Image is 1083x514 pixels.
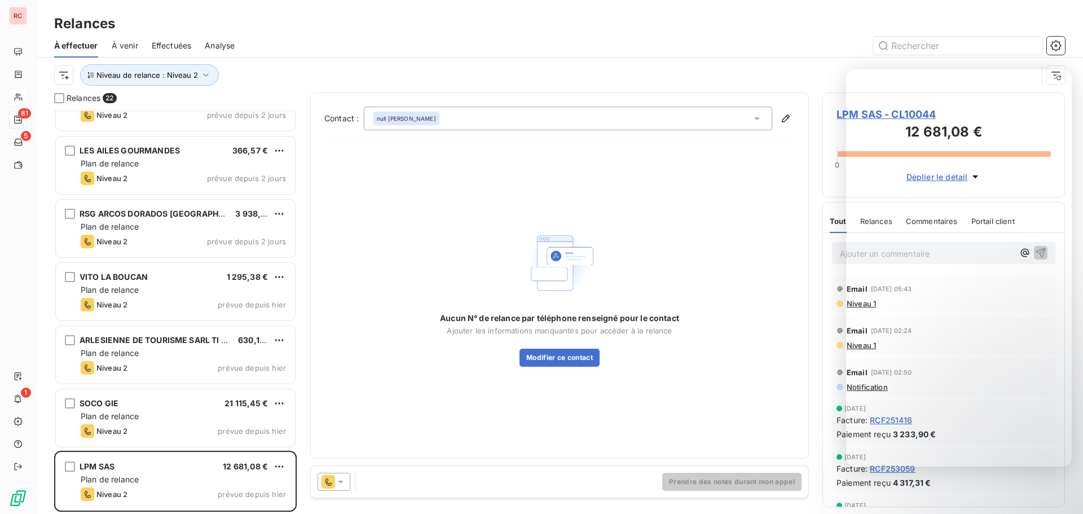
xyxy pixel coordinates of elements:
span: null [PERSON_NAME] [377,115,436,122]
span: Plan de relance [81,348,139,358]
span: Niveau de relance : Niveau 2 [96,71,198,80]
input: Rechercher [873,37,1042,55]
span: Aucun N° de relance par téléphone renseigné pour le contact [440,313,679,324]
span: [DATE] [844,502,866,509]
span: prévue depuis 2 jours [207,174,286,183]
iframe: Intercom live chat [1045,476,1072,503]
span: [DATE] [844,405,866,412]
span: Niveau 1 [846,299,876,308]
span: RSG ARCOS DORADOS [GEOGRAPHIC_DATA] SAS [80,209,271,218]
span: Niveau 2 [96,427,127,436]
span: 1 [21,388,31,398]
span: prévue depuis hier [218,490,286,499]
span: Notification [846,383,888,392]
img: Logo LeanPay [9,489,27,507]
span: Ajouter les informations manquantes pour accéder à la relance [447,326,672,335]
span: Niveau 2 [96,490,127,499]
span: 0 [835,160,839,169]
span: prévue depuis hier [218,363,286,372]
label: Contact : [324,113,364,124]
span: 12 681,08 € [223,462,268,471]
span: Plan de relance [81,159,139,168]
span: Plan de relance [81,475,139,484]
span: 366,57 € [232,146,268,155]
div: RC [9,7,27,25]
span: Niveau 2 [96,300,127,309]
span: Niveau 1 [846,341,876,350]
span: LPM SAS [80,462,115,471]
button: Niveau de relance : Niveau 2 [80,64,219,86]
img: Empty state [523,227,596,300]
span: Paiement reçu [837,477,891,489]
span: LES AILES GOURMANDES [80,146,180,155]
span: SOCO GIE [80,398,118,408]
h3: 12 681,08 € [837,122,1051,144]
h3: Relances [54,14,115,34]
span: ARLESIENNE DE TOURISME SARL TI SABLE [80,335,246,345]
span: VITO LA BOUCAN [80,272,148,282]
span: 630,17 € [238,335,271,345]
span: 5 [21,131,31,141]
span: prévue depuis 2 jours [207,237,286,246]
span: RCF253059 [870,463,915,475]
span: Facture : [837,463,868,475]
span: 21 115,45 € [224,398,268,408]
span: Plan de relance [81,285,139,295]
span: Niveau 2 [96,237,127,246]
span: Effectuées [152,40,192,51]
iframe: Intercom live chat [846,69,1072,467]
span: LPM SAS - CL10044 [837,107,1051,122]
span: Tout [830,217,847,226]
span: 3 938,78 € [235,209,278,218]
span: 4 317,31 € [893,477,931,489]
span: Plan de relance [81,222,139,231]
span: À effectuer [54,40,98,51]
span: Relances [67,93,100,104]
span: 81 [18,108,31,118]
span: Niveau 2 [96,174,127,183]
span: Niveau 2 [96,111,127,120]
span: Facture : [837,414,868,426]
span: prévue depuis hier [218,300,286,309]
span: 22 [103,93,116,103]
span: [DATE] [844,454,866,460]
span: prévue depuis hier [218,427,286,436]
span: Plan de relance [81,411,139,421]
div: grid [54,111,297,514]
span: Niveau 2 [96,363,127,372]
span: 1 295,38 € [227,272,268,282]
button: Modifier ce contact [520,349,600,367]
span: Analyse [205,40,235,51]
span: Paiement reçu [837,428,891,440]
span: prévue depuis 2 jours [207,111,286,120]
button: Prendre des notes durant mon appel [662,473,802,491]
span: À venir [112,40,138,51]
